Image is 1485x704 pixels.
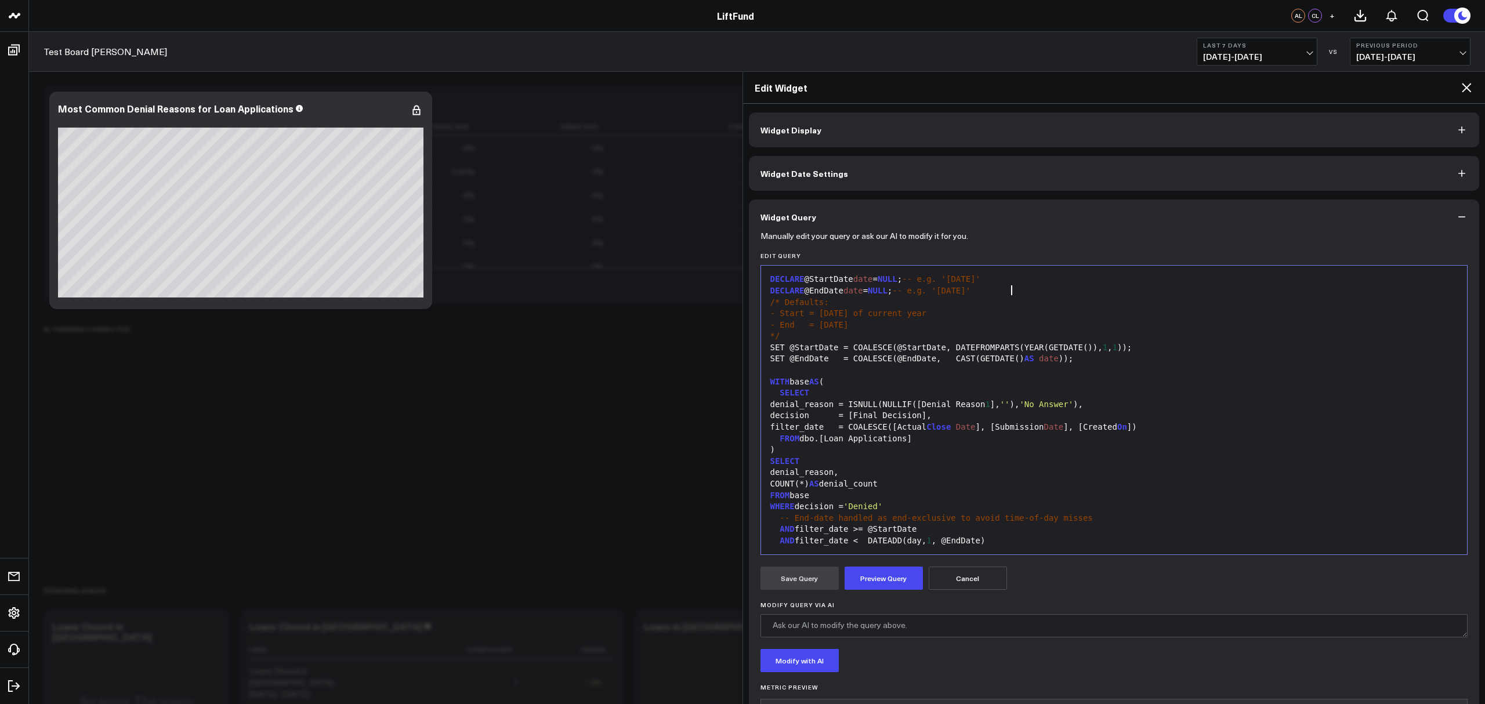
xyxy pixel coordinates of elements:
div: Loans Closed in [GEOGRAPHIC_DATA] [249,620,422,633]
div: VS [1323,48,1344,55]
th: Change [529,640,613,659]
span: FROM [770,491,790,500]
span: WHERE [770,502,795,511]
div: Most Common Denial Reasons for Loan Applications [58,102,294,115]
div: denial_reason, [767,467,1462,478]
span: 1 [1103,343,1107,352]
div: AI Training Corrected [44,315,131,342]
th: Label [249,640,365,659]
b: Last 7 Days [1203,42,1311,49]
div: 0% [592,213,604,225]
span: Widget Date Settings [760,169,848,178]
span: -- End-date handled as end-exclusive to avoid time-of-day misses [780,513,1092,522]
div: AL [1291,9,1305,23]
span: BY [799,547,809,557]
div: 1 [514,677,519,688]
div: denial_reason [767,547,1462,558]
div: filter_date >= @StartDate [767,524,1462,535]
span: Date [1044,422,1064,431]
span: date [843,286,863,295]
div: denial_reason = ISNULL(NULLIF([Denial Reason ], ), ), [767,399,1462,411]
button: Widget Query [749,199,1480,234]
span: [DATE] - [DATE] [1356,52,1464,61]
div: SET @EndDate = COALESCE(@EndDate, CAST(GETDATE() )); [767,353,1462,365]
span: GROUP [770,547,795,557]
div: 0% [463,261,475,273]
span: Date [956,422,976,431]
button: Previous Period[DATE]-[DATE] [1350,38,1470,66]
span: AND [780,536,794,545]
span: NULL [868,286,888,295]
span: - End = [DATE] [770,320,849,329]
a: Test Board [PERSON_NAME] [44,45,167,58]
div: Loans in [GEOGRAPHIC_DATA] by Loan Size [644,620,841,633]
th: Other Decision Rate [614,117,810,136]
span: NULL [878,274,897,284]
span: SELECT [770,456,800,466]
span: Widget Query [760,212,816,222]
span: 1 [985,400,990,409]
span: [DATE] - [DATE] [1203,52,1311,61]
span: 1 [1113,343,1117,352]
div: 0% [463,213,475,225]
button: Modify with AI [760,649,839,672]
div: ↑ 0% [584,677,602,688]
div: 0% [463,237,475,249]
div: CL [1308,9,1322,23]
b: Previous Period [1356,42,1464,49]
span: + [1330,12,1335,20]
div: @EndDate = ; [767,285,1462,297]
span: DECLARE [770,274,805,284]
span: AS [809,479,819,488]
p: Manually edit your query or ask our AI to modify it for you. [760,231,968,241]
span: 'Denied' [843,502,882,511]
span: - Start = [DATE] of current year [770,309,927,318]
div: 3.45% [452,166,475,177]
span: date [1039,354,1059,363]
div: filter_date < DATEADD(day, , @EndDate) [767,535,1462,547]
span: '' [1000,400,1010,409]
div: base [767,490,1462,502]
span: DECLARE [770,286,805,295]
div: 0% [463,190,475,201]
span: 'No Answer' [1019,400,1073,409]
span: /* Defaults: [770,297,829,307]
span: -- e.g. '[DATE]' [892,286,970,295]
label: Edit Query [760,252,1468,259]
span: 1 [926,536,931,545]
h6: Metric Preview [760,684,1468,691]
div: SET @StartDate = COALESCE(@StartDate, DATEFROMPARTS(YEAR(GETDATE()), , )); [767,342,1462,354]
h2: Edit Widget [755,81,1460,94]
button: Preview Query [845,567,923,590]
div: decision = [Final Decision], [767,410,1462,422]
button: Cancel [929,567,1007,590]
div: 0% [592,166,604,177]
span: Close [926,422,951,431]
div: 0% [592,261,604,273]
div: Personal Builds [44,577,106,604]
div: Loans Closed in [GEOGRAPHIC_DATA] - [DATE] - [DATE] [249,665,355,700]
th: Denial Rate [486,117,614,136]
span: FROM [780,434,799,443]
div: base ( [767,376,1462,388]
span: AS [809,377,819,386]
span: Widget Display [760,125,821,135]
div: dbo.[Loan Applications] [767,433,1462,445]
span: AND [780,524,794,534]
div: decision = [767,501,1462,513]
button: Widget Date Settings [749,156,1480,191]
th: Loans Closed [365,640,529,659]
div: COUNT(*) denial_count [767,478,1462,490]
label: Modify Query via AI [760,601,1468,608]
span: -- e.g. '[DATE]' [902,274,980,284]
button: Last 7 Days[DATE]-[DATE] [1197,38,1317,66]
div: 0% [592,237,604,249]
span: SELECT [780,388,809,397]
button: Save Query [760,567,839,590]
span: WITH [770,377,790,386]
span: AS [1024,354,1034,363]
div: ) [767,444,1462,456]
a: LiftFund [717,9,754,22]
div: 0% [592,190,604,201]
span: date [853,274,873,284]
